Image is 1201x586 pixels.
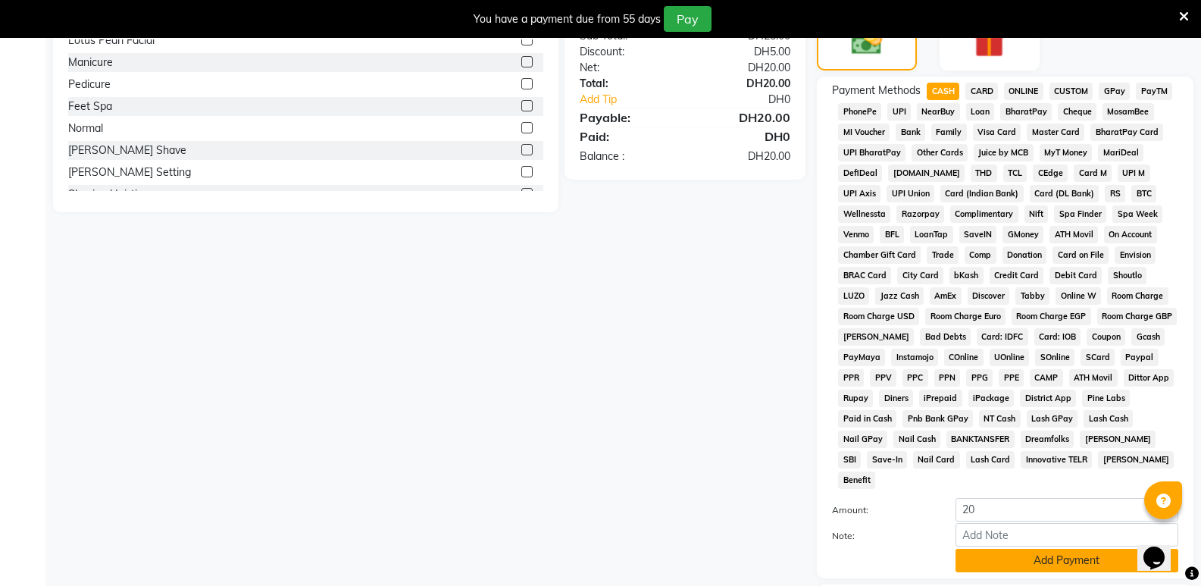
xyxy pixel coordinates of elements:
span: Spa Finder [1054,205,1106,223]
span: Envision [1115,246,1156,264]
span: Complimentary [950,205,1018,223]
button: Pay [664,6,712,32]
span: SOnline [1035,349,1074,366]
span: Dreamfolks [1021,431,1074,448]
span: BTC [1131,185,1156,202]
span: Room Charge USD [838,308,919,325]
span: PPR [838,369,864,387]
span: Lash GPay [1027,410,1078,428]
span: COnline [944,349,984,366]
span: UPI Axis [838,185,880,202]
span: UPI BharatPay [838,144,905,161]
span: BANKTANSFER [946,431,1015,448]
span: [PERSON_NAME] [1098,451,1174,468]
div: [PERSON_NAME] Shave [68,143,186,158]
span: ATH Movil [1049,226,1098,243]
span: Benefit [838,472,875,489]
span: Online W [1056,287,1101,305]
span: Wellnessta [838,205,890,223]
span: UPI Union [887,185,934,202]
input: Add Note [955,523,1178,547]
span: On Account [1104,226,1157,243]
span: Card on File [1052,246,1109,264]
span: AmEx [930,287,962,305]
button: Add Payment [955,549,1178,572]
span: Cheque [1058,103,1096,121]
span: Instamojo [891,349,938,366]
span: PPE [999,369,1024,387]
span: Paypal [1121,349,1159,366]
div: Total: [568,76,685,92]
span: Save-In [867,451,907,468]
span: District App [1020,390,1076,407]
span: SCard [1081,349,1115,366]
span: PPN [934,369,961,387]
span: Bad Debts [920,328,971,346]
span: SBI [838,451,861,468]
div: DH20.00 [685,76,802,92]
span: Comp [965,246,996,264]
span: Venmo [838,226,874,243]
span: iPrepaid [919,390,962,407]
span: MyT Money [1040,144,1093,161]
span: Shoutlo [1108,267,1146,284]
span: Debit Card [1049,267,1102,284]
div: Manicure [68,55,113,71]
span: Rupay [838,390,873,407]
div: Payable: [568,108,685,127]
span: LoanTap [910,226,953,243]
span: CARD [965,83,998,100]
input: Amount [955,498,1178,522]
label: Amount: [821,503,943,517]
span: Dittor App [1124,369,1174,387]
div: Net: [568,60,685,76]
span: CUSTOM [1049,83,1093,100]
span: Innovative TELR [1021,451,1092,468]
div: DH0 [685,127,802,146]
span: [PERSON_NAME] [1080,431,1156,448]
span: Bank [896,124,925,141]
span: BharatPay Card [1090,124,1163,141]
span: Room Charge [1107,287,1168,305]
span: Master Card [1027,124,1084,141]
div: You have a payment due from 55 days [474,11,661,27]
span: MosamBee [1102,103,1154,121]
span: Juice by MCB [974,144,1034,161]
span: UPI M [1118,165,1150,182]
span: Card (DL Bank) [1030,185,1099,202]
div: DH5.00 [685,44,802,60]
span: Card (Indian Bank) [940,185,1024,202]
span: Card M [1074,165,1112,182]
span: Chamber Gift Card [838,246,921,264]
span: NearBuy [917,103,960,121]
span: Other Cards [912,144,968,161]
span: Spa Week [1112,205,1162,223]
span: Trade [927,246,959,264]
div: Balance : [568,149,685,165]
span: Credit Card [990,267,1044,284]
span: Tabby [1015,287,1049,305]
div: DH0 [705,92,802,108]
span: Nift [1024,205,1049,223]
span: THD [971,165,997,182]
span: [PERSON_NAME] [838,328,914,346]
span: bKash [949,267,984,284]
span: Room Charge GBP [1097,308,1178,325]
span: PayTM [1136,83,1172,100]
div: Pedicure [68,77,111,92]
a: Add Tip [568,92,705,108]
span: [DOMAIN_NAME] [888,165,965,182]
span: Card: IOB [1034,328,1081,346]
span: LUZO [838,287,869,305]
span: Coupon [1087,328,1125,346]
span: BFL [880,226,904,243]
span: Paid in Cash [838,410,896,428]
span: GMoney [1002,226,1043,243]
span: CASH [927,83,959,100]
img: _gift.svg [963,21,1015,61]
span: iPackage [968,390,1015,407]
span: Payment Methods [832,83,921,99]
span: Lash Card [966,451,1015,468]
span: Visa Card [973,124,1021,141]
span: ONLINE [1004,83,1043,100]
